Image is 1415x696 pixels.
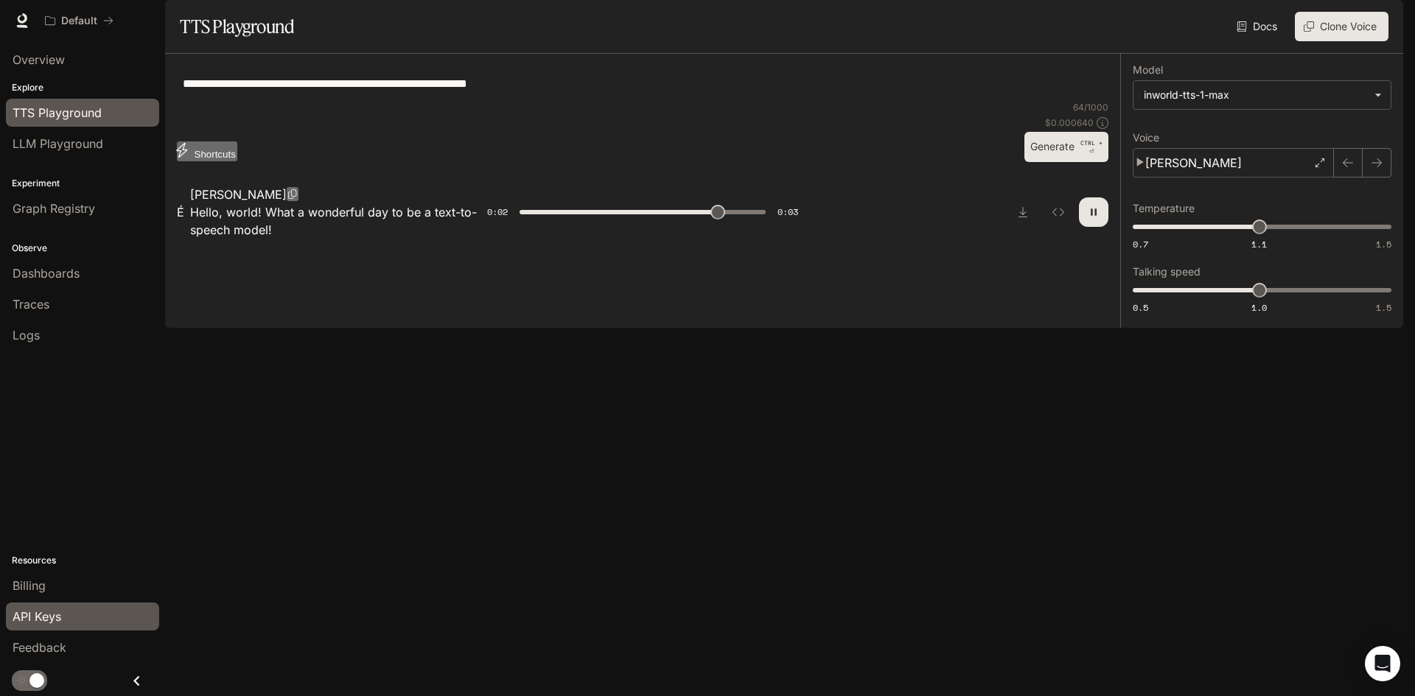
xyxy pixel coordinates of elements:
[1133,203,1195,214] p: Temperature
[1133,65,1163,75] p: Model
[1133,81,1391,109] div: inworld-tts-1-max
[1044,197,1073,227] button: Inspect
[1024,132,1108,162] button: GenerateCTRL +⏎
[1008,197,1038,227] button: Download audio
[1133,238,1148,250] span: 0.7
[1145,154,1242,172] p: [PERSON_NAME]
[1295,12,1388,41] button: Clone Voice
[1251,238,1267,250] span: 1.1
[1080,138,1103,147] p: CTRL +
[1133,301,1148,314] span: 0.5
[1133,267,1201,277] p: Talking speed
[1251,301,1267,314] span: 1.0
[1234,12,1283,41] a: Docs
[61,15,97,27] p: Default
[180,12,294,41] h1: TTS Playground
[38,6,120,35] button: All workspaces
[1144,88,1367,102] div: inworld-tts-1-max
[1133,133,1159,143] p: Voice
[177,141,237,161] button: Shortcuts
[1376,238,1391,250] span: 1.5
[1376,301,1391,314] span: 1.5
[1365,646,1400,681] div: Open Intercom Messenger
[1080,138,1103,156] p: ⏎
[1045,116,1094,129] p: $ 0.000640
[1073,101,1108,113] p: 64 / 1000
